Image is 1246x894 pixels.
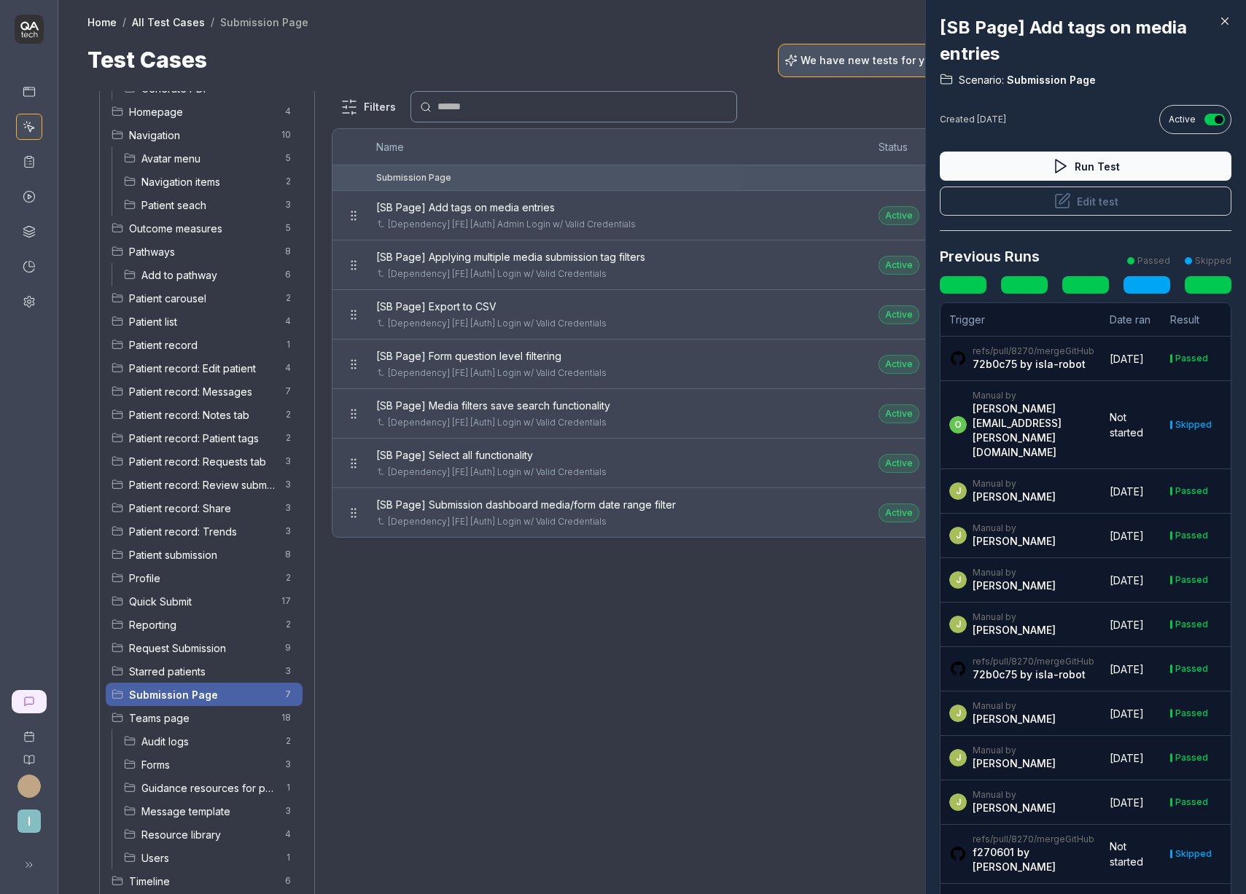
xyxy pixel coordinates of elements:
[977,114,1006,125] time: [DATE]
[1101,825,1161,884] td: Not started
[1110,707,1144,720] time: [DATE]
[973,700,1056,712] div: Manual by
[973,801,1056,815] div: [PERSON_NAME]
[973,712,1056,726] div: [PERSON_NAME]
[1035,668,1086,681] a: isla-robot
[949,416,967,434] span: o
[949,616,967,633] span: J
[973,667,1094,682] div: by
[973,756,1056,771] div: [PERSON_NAME]
[1195,254,1231,267] div: Skipped
[940,113,1006,126] div: Created
[1110,752,1144,764] time: [DATE]
[949,482,967,500] span: J
[973,579,1056,593] div: [PERSON_NAME]
[1110,663,1144,675] time: [DATE]
[940,246,1040,267] h3: Previous Runs
[1110,530,1144,542] time: [DATE]
[1175,576,1208,584] div: Passed
[1110,574,1144,587] time: [DATE]
[973,745,1056,756] div: Manual by
[1175,753,1208,762] div: Passed
[973,390,1095,401] div: Manual by
[1161,303,1231,337] th: Result
[940,187,1231,216] button: Edit test
[1169,113,1196,126] span: Active
[973,656,1094,667] div: GitHub
[973,656,1065,667] a: refs/pull/8270/merge
[973,789,1056,801] div: Manual by
[1137,254,1170,267] div: Passed
[1101,381,1161,469] td: Not started
[973,345,1065,356] a: refs/pull/8270/merge
[959,73,1004,87] span: Scenario:
[973,357,1094,372] div: by
[973,534,1056,549] div: [PERSON_NAME]
[973,478,1056,490] div: Manual by
[949,749,967,766] span: J
[973,345,1094,357] div: GitHub
[1175,709,1208,718] div: Passed
[973,567,1056,579] div: Manual by
[973,834,1095,845] div: GitHub
[973,401,1095,460] div: [PERSON_NAME][EMAIL_ADDRESS][PERSON_NAME][DOMAIN_NAME]
[973,522,1056,534] div: Manual by
[1175,664,1208,673] div: Passed
[973,611,1056,623] div: Manual by
[973,668,1017,681] a: 72b0c75
[1175,850,1212,858] div: Skipped
[949,527,967,544] span: J
[1110,619,1144,631] time: [DATE]
[973,860,1056,873] a: [PERSON_NAME]
[1175,487,1208,495] div: Passed
[940,15,1231,67] h2: [SB Page] Add tags on media entries
[1110,353,1144,365] time: [DATE]
[1175,531,1208,540] div: Passed
[1175,354,1208,363] div: Passed
[1175,798,1208,807] div: Passed
[973,845,1095,874] div: by
[1101,303,1161,337] th: Date ran
[1035,358,1086,370] a: isla-robot
[941,303,1101,337] th: Trigger
[1004,73,1096,87] span: Submission Page
[973,834,1065,844] a: refs/pull/8270/merge
[1175,620,1208,629] div: Passed
[949,793,967,811] span: J
[973,846,1014,858] a: f270601
[973,490,1056,504] div: [PERSON_NAME]
[1110,485,1144,498] time: [DATE]
[940,152,1231,181] button: Run Test
[973,623,1056,638] div: [PERSON_NAME]
[949,571,967,589] span: J
[949,705,967,722] span: J
[1110,796,1144,809] time: [DATE]
[1175,420,1212,429] div: Skipped
[973,358,1017,370] a: 72b0c75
